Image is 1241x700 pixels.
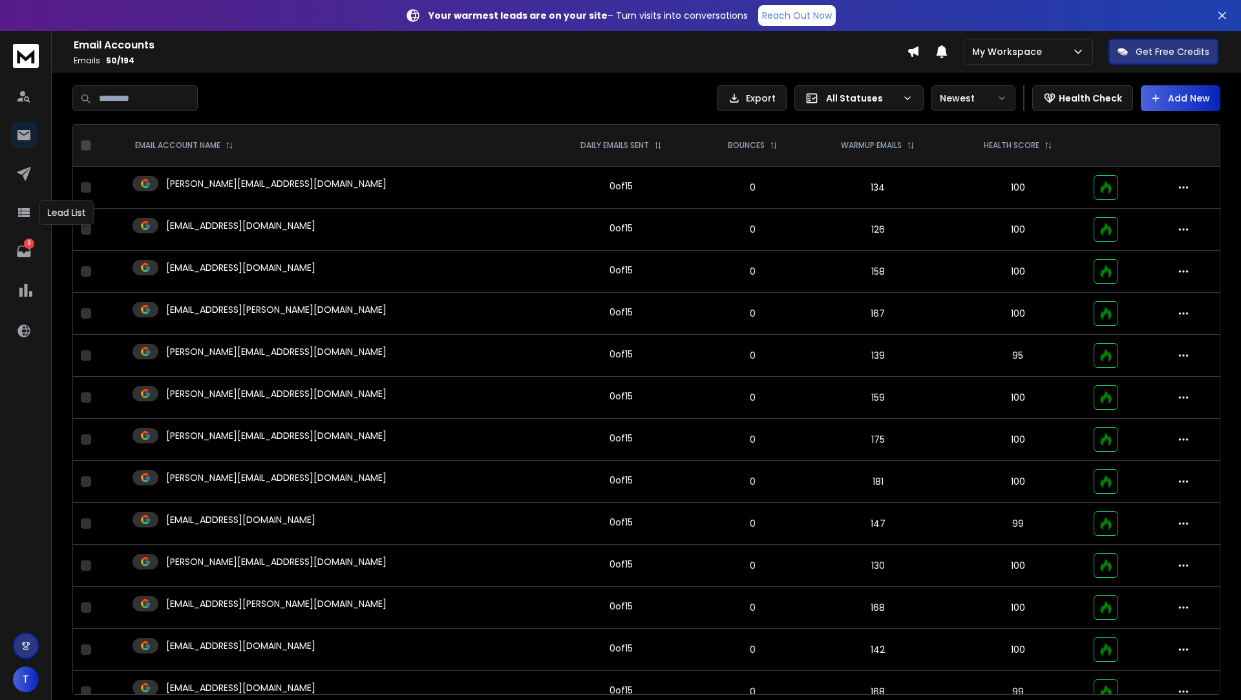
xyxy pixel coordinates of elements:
[610,684,633,697] div: 0 of 15
[1141,85,1220,111] button: Add New
[610,516,633,529] div: 0 of 15
[717,85,787,111] button: Export
[1059,92,1122,105] p: Health Check
[166,555,387,568] p: [PERSON_NAME][EMAIL_ADDRESS][DOMAIN_NAME]
[166,219,315,232] p: [EMAIL_ADDRESS][DOMAIN_NAME]
[950,629,1086,671] td: 100
[1032,85,1133,111] button: Health Check
[806,461,949,503] td: 181
[806,209,949,251] td: 126
[758,5,836,26] a: Reach Out Now
[166,681,315,694] p: [EMAIL_ADDRESS][DOMAIN_NAME]
[135,140,233,151] div: EMAIL ACCOUNT NAME
[39,200,94,225] div: Lead List
[728,140,765,151] p: BOUNCES
[806,545,949,587] td: 130
[166,303,387,316] p: [EMAIL_ADDRESS][PERSON_NAME][DOMAIN_NAME]
[950,461,1086,503] td: 100
[826,92,897,105] p: All Statuses
[950,587,1086,629] td: 100
[166,261,315,274] p: [EMAIL_ADDRESS][DOMAIN_NAME]
[806,335,949,377] td: 139
[706,559,798,572] p: 0
[706,601,798,614] p: 0
[610,390,633,403] div: 0 of 15
[762,9,832,22] p: Reach Out Now
[610,306,633,319] div: 0 of 15
[931,85,1015,111] button: Newest
[706,181,798,194] p: 0
[806,293,949,335] td: 167
[950,251,1086,293] td: 100
[806,629,949,671] td: 142
[950,167,1086,209] td: 100
[610,264,633,277] div: 0 of 15
[1108,39,1218,65] button: Get Free Credits
[950,419,1086,461] td: 100
[706,307,798,320] p: 0
[950,503,1086,545] td: 99
[841,140,902,151] p: WARMUP EMAILS
[429,9,608,22] strong: Your warmest leads are on your site
[806,377,949,419] td: 159
[972,45,1047,58] p: My Workspace
[166,345,387,358] p: [PERSON_NAME][EMAIL_ADDRESS][DOMAIN_NAME]
[13,666,39,692] button: T
[610,348,633,361] div: 0 of 15
[74,37,907,53] h1: Email Accounts
[429,9,748,22] p: – Turn visits into conversations
[806,419,949,461] td: 175
[106,55,134,66] span: 50 / 194
[706,517,798,530] p: 0
[580,140,649,151] p: DAILY EMAILS SENT
[806,251,949,293] td: 158
[166,471,387,484] p: [PERSON_NAME][EMAIL_ADDRESS][DOMAIN_NAME]
[166,387,387,400] p: [PERSON_NAME][EMAIL_ADDRESS][DOMAIN_NAME]
[610,600,633,613] div: 0 of 15
[610,558,633,571] div: 0 of 15
[950,209,1086,251] td: 100
[950,293,1086,335] td: 100
[706,349,798,362] p: 0
[166,597,387,610] p: [EMAIL_ADDRESS][PERSON_NAME][DOMAIN_NAME]
[610,180,633,193] div: 0 of 15
[950,545,1086,587] td: 100
[610,432,633,445] div: 0 of 15
[166,429,387,442] p: [PERSON_NAME][EMAIL_ADDRESS][DOMAIN_NAME]
[806,587,949,629] td: 168
[706,685,798,698] p: 0
[706,391,798,404] p: 0
[610,474,633,487] div: 0 of 15
[806,503,949,545] td: 147
[950,335,1086,377] td: 95
[74,56,907,66] p: Emails :
[706,223,798,236] p: 0
[950,377,1086,419] td: 100
[24,239,34,249] p: 9
[610,222,633,235] div: 0 of 15
[706,433,798,446] p: 0
[984,140,1039,151] p: HEALTH SCORE
[806,167,949,209] td: 134
[166,177,387,190] p: [PERSON_NAME][EMAIL_ADDRESS][DOMAIN_NAME]
[1136,45,1209,58] p: Get Free Credits
[610,642,633,655] div: 0 of 15
[166,639,315,652] p: [EMAIL_ADDRESS][DOMAIN_NAME]
[706,265,798,278] p: 0
[706,475,798,488] p: 0
[706,643,798,656] p: 0
[13,44,39,68] img: logo
[11,239,37,264] a: 9
[166,513,315,526] p: [EMAIL_ADDRESS][DOMAIN_NAME]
